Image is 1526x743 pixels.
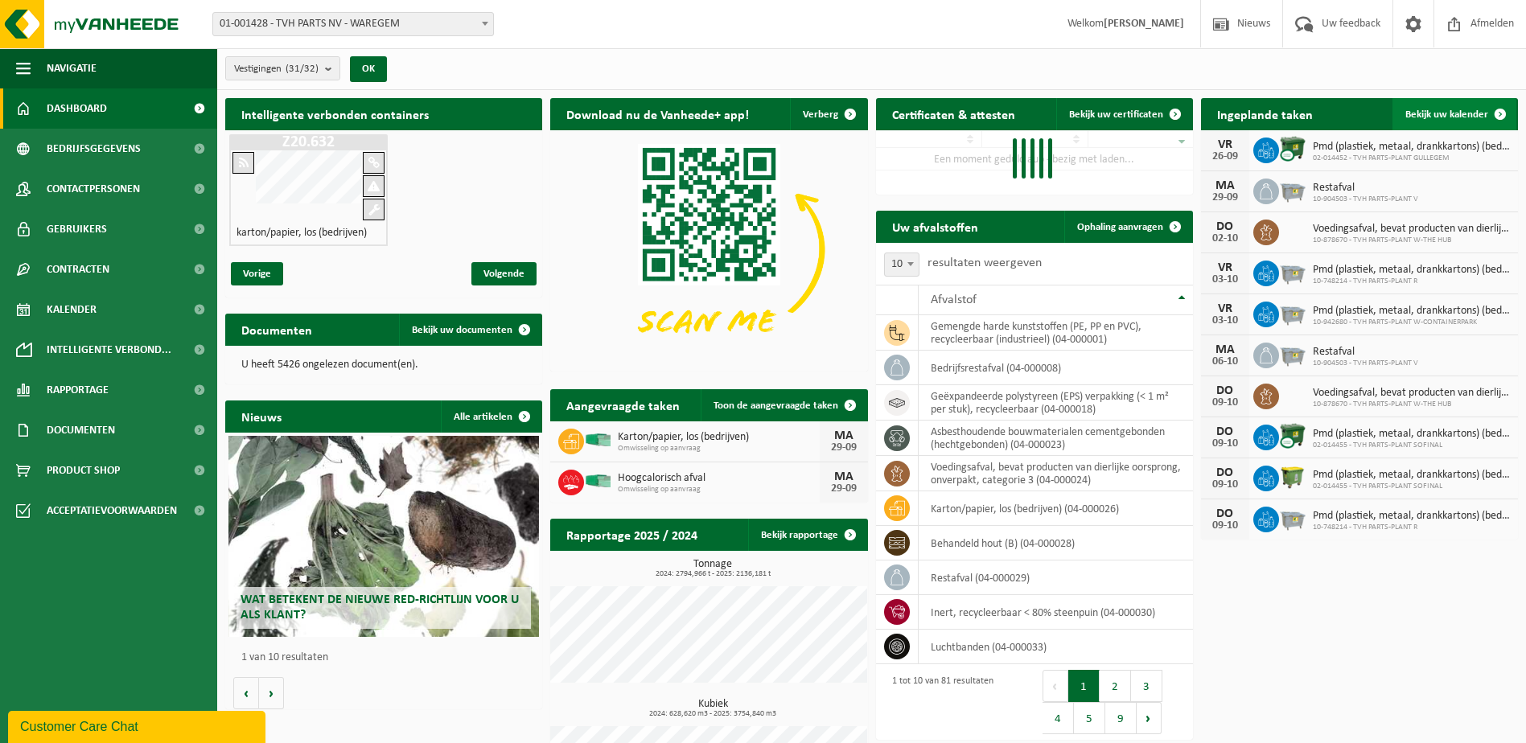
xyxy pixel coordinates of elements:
a: Bekijk uw documenten [399,314,541,346]
h2: Ingeplande taken [1201,98,1329,129]
span: Pmd (plastiek, metaal, drankkartons) (bedrijven) [1313,469,1510,482]
div: VR [1209,302,1241,315]
span: Bekijk uw kalender [1405,109,1488,120]
span: Toon de aangevraagde taken [714,400,838,411]
iframe: chat widget [8,708,269,743]
button: 2 [1100,670,1131,702]
span: Afvalstof [931,294,977,306]
a: Bekijk uw certificaten [1056,98,1191,130]
img: WB-1100-CU [1279,135,1306,162]
img: WB-1100-HPE-GN-50 [1279,463,1306,491]
span: Verberg [803,109,838,120]
button: 3 [1131,670,1162,702]
span: Acceptatievoorwaarden [47,491,177,531]
div: 29-09 [828,483,860,495]
img: Download de VHEPlus App [550,130,867,368]
button: 9 [1105,702,1137,734]
img: WB-1100-CU [1279,422,1306,449]
span: Bekijk uw documenten [412,325,512,335]
span: Karton/papier, los (bedrijven) [618,431,819,444]
div: 29-09 [828,442,860,454]
span: Voedingsafval, bevat producten van dierlijke oorsprong, onverpakt, categorie 3 [1313,387,1510,400]
div: 09-10 [1209,479,1241,491]
span: 10-904503 - TVH PARTS-PLANT V [1313,195,1418,204]
button: Next [1137,702,1162,734]
div: MA [828,470,860,483]
span: 02-014455 - TVH PARTS-PLANT SOFINAL [1313,441,1510,450]
span: Vestigingen [234,57,319,81]
span: Pmd (plastiek, metaal, drankkartons) (bedrijven) [1313,305,1510,318]
button: Volgende [259,677,284,709]
span: Gebruikers [47,209,107,249]
span: Intelligente verbond... [47,330,171,370]
div: MA [1209,343,1241,356]
div: MA [828,429,860,442]
span: 10 [885,253,919,276]
span: Hoogcalorisch afval [618,472,819,485]
button: Vorige [233,677,259,709]
h1: Z20.632 [233,134,384,150]
span: Contracten [47,249,109,289]
span: 10-942680 - TVH PARTS-PLANT W-CONTAINERPARK [1313,318,1510,327]
h3: Tonnage [558,559,867,578]
span: 02-014455 - TVH PARTS-PLANT SOFINAL [1313,482,1510,491]
h2: Aangevraagde taken [550,389,696,421]
div: 1 tot 10 van 81 resultaten [884,668,993,736]
div: VR [1209,138,1241,151]
span: 10-904503 - TVH PARTS-PLANT V [1313,359,1418,368]
span: 01-001428 - TVH PARTS NV - WAREGEM [213,13,493,35]
span: Bekijk uw certificaten [1069,109,1163,120]
span: 10-878670 - TVH PARTS-PLANT W-THE HUB [1313,400,1510,409]
img: WB-2500-GAL-GY-01 [1279,504,1306,532]
span: Pmd (plastiek, metaal, drankkartons) (bedrijven) [1313,264,1510,277]
button: 1 [1068,670,1100,702]
span: Ophaling aanvragen [1077,222,1163,232]
h3: Kubiek [558,699,867,718]
td: karton/papier, los (bedrijven) (04-000026) [919,491,1193,526]
span: Navigatie [47,48,97,88]
div: DO [1209,507,1241,520]
span: Pmd (plastiek, metaal, drankkartons) (bedrijven) [1313,428,1510,441]
div: DO [1209,466,1241,479]
span: Pmd (plastiek, metaal, drankkartons) (bedrijven) [1313,141,1510,154]
span: Kalender [47,289,97,330]
div: 09-10 [1209,520,1241,532]
span: Volgende [471,262,537,285]
a: Wat betekent de nieuwe RED-richtlijn voor u als klant? [228,436,539,637]
span: Documenten [47,410,115,450]
span: 10-748214 - TVH PARTS-PLANT R [1313,523,1510,532]
div: 03-10 [1209,315,1241,326]
h2: Rapportage 2025 / 2024 [550,519,714,550]
div: 03-10 [1209,274,1241,285]
div: 09-10 [1209,438,1241,449]
td: behandeld hout (B) (04-000028) [919,526,1193,560]
img: HK-XP-30-GN-00 [584,474,611,488]
a: Alle artikelen [441,400,541,433]
td: gemengde harde kunststoffen (PE, PP en PVC), recycleerbaar (industrieel) (04-000001) [919,315,1193,351]
a: Toon de aangevraagde taken [701,389,866,421]
span: 10-748214 - TVH PARTS-PLANT R [1313,277,1510,286]
span: 01-001428 - TVH PARTS NV - WAREGEM [212,12,494,36]
div: 02-10 [1209,233,1241,244]
div: 26-09 [1209,151,1241,162]
span: Contactpersonen [47,169,140,209]
span: Bedrijfsgegevens [47,129,141,169]
td: luchtbanden (04-000033) [919,630,1193,664]
span: Omwisseling op aanvraag [618,444,819,454]
img: WB-2500-GAL-GY-01 [1279,340,1306,367]
span: 2024: 2794,966 t - 2025: 2136,181 t [558,570,867,578]
span: 02-014452 - TVH PARTS-PLANT GULLEGEM [1313,154,1510,163]
td: restafval (04-000029) [919,560,1193,595]
img: HK-XP-30-GN-00 [584,433,611,447]
button: Previous [1043,670,1068,702]
span: Restafval [1313,346,1418,359]
div: DO [1209,220,1241,233]
div: DO [1209,384,1241,397]
td: voedingsafval, bevat producten van dierlijke oorsprong, onverpakt, categorie 3 (04-000024) [919,456,1193,491]
div: 06-10 [1209,356,1241,367]
div: 09-10 [1209,397,1241,408]
p: 1 van 10 resultaten [241,652,534,663]
a: Ophaling aanvragen [1064,211,1191,243]
div: VR [1209,261,1241,274]
strong: [PERSON_NAME] [1104,18,1184,30]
